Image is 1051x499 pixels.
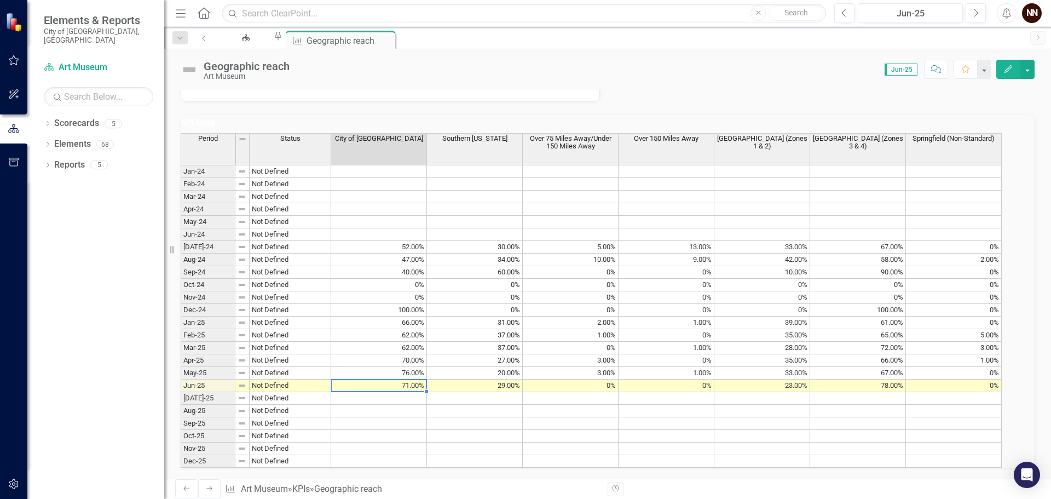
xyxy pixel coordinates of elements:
[238,192,246,201] img: 8DAGhfEEPCf229AAAAAElFTkSuQmCC
[181,455,235,468] td: Dec-25
[250,266,331,279] td: Not Defined
[44,61,153,74] a: Art Museum
[714,291,810,304] td: 0%
[714,254,810,266] td: 42.00%
[523,317,619,329] td: 2.00%
[280,135,301,142] span: Status
[714,367,810,380] td: 33.00%
[181,417,235,430] td: Sep-25
[619,354,714,367] td: 0%
[238,343,246,352] img: 8DAGhfEEPCf229AAAAAElFTkSuQmCC
[714,329,810,342] td: 35.00%
[292,484,310,494] a: KPIs
[523,367,619,380] td: 3.00%
[810,254,906,266] td: 58.00%
[810,279,906,291] td: 0%
[331,279,427,291] td: 0%
[250,191,331,203] td: Not Defined
[314,484,382,494] div: Geographic reach
[331,317,427,329] td: 66.00%
[250,380,331,392] td: Not Defined
[858,3,963,23] button: Jun-25
[5,13,25,32] img: ClearPoint Strategy
[181,279,235,291] td: Oct-24
[619,342,714,354] td: 1.00%
[331,367,427,380] td: 76.00%
[181,61,198,78] img: Not Defined
[331,291,427,304] td: 0%
[523,266,619,279] td: 0%
[331,241,427,254] td: 52.00%
[906,380,1002,392] td: 0%
[250,417,331,430] td: Not Defined
[198,135,218,142] span: Period
[862,7,959,20] div: Jun-25
[810,266,906,279] td: 90.00%
[238,217,246,226] img: 8DAGhfEEPCf229AAAAAElFTkSuQmCC
[331,380,427,392] td: 71.00%
[525,135,616,151] span: Over 75 Miles Away/Under 150 Miles Away
[181,228,235,241] td: Jun-24
[181,443,235,455] td: Nov-25
[427,254,523,266] td: 34.00%
[181,430,235,443] td: Oct-25
[250,354,331,367] td: Not Defined
[717,135,807,151] span: [GEOGRAPHIC_DATA] (Zones 1 & 2)
[250,279,331,291] td: Not Defined
[250,367,331,380] td: Not Defined
[238,369,246,377] img: 8DAGhfEEPCf229AAAAAElFTkSuQmCC
[523,329,619,342] td: 1.00%
[619,241,714,254] td: 13.00%
[906,304,1002,317] td: 0%
[181,254,235,266] td: Aug-24
[427,304,523,317] td: 0%
[204,72,290,81] div: Art Museum
[250,443,331,455] td: Not Defined
[619,279,714,291] td: 0%
[250,329,331,342] td: Not Defined
[238,457,246,466] img: 8DAGhfEEPCf229AAAAAElFTkSuQmCC
[619,317,714,329] td: 1.00%
[634,135,698,142] span: Over 150 Miles Away
[427,380,523,392] td: 29.00%
[714,304,810,317] td: 0%
[238,230,246,239] img: 8DAGhfEEPCf229AAAAAElFTkSuQmCC
[181,304,235,317] td: Dec-24
[331,266,427,279] td: 40.00%
[619,254,714,266] td: 9.00%
[44,87,153,106] input: Search Below...
[1022,3,1042,23] button: NN
[238,419,246,428] img: 8DAGhfEEPCf229AAAAAElFTkSuQmCC
[906,367,1002,380] td: 0%
[619,266,714,279] td: 0%
[523,304,619,317] td: 0%
[54,117,99,130] a: Scorecards
[331,254,427,266] td: 47.00%
[619,380,714,392] td: 0%
[714,380,810,392] td: 23.00%
[885,64,917,76] span: Jun-25
[523,279,619,291] td: 0%
[44,27,153,45] small: City of [GEOGRAPHIC_DATA], [GEOGRAPHIC_DATA]
[181,266,235,279] td: Sep-24
[810,304,906,317] td: 100.00%
[331,354,427,367] td: 70.00%
[238,306,246,314] img: 8DAGhfEEPCf229AAAAAElFTkSuQmCC
[96,140,114,149] div: 68
[181,165,235,178] td: Jan-24
[181,380,235,392] td: Jun-25
[784,8,808,17] span: Search
[714,241,810,254] td: 33.00%
[619,291,714,304] td: 0%
[427,329,523,342] td: 37.00%
[810,367,906,380] td: 67.00%
[238,243,246,251] img: 8DAGhfEEPCf229AAAAAElFTkSuQmCC
[238,394,246,403] img: 8DAGhfEEPCf229AAAAAElFTkSuQmCC
[181,241,235,254] td: [DATE]-24
[906,329,1002,342] td: 5.00%
[181,342,235,354] td: Mar-25
[238,406,246,415] img: 8DAGhfEEPCf229AAAAAElFTkSuQmCC
[238,432,246,440] img: 8DAGhfEEPCf229AAAAAElFTkSuQmCC
[906,291,1002,304] td: 0%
